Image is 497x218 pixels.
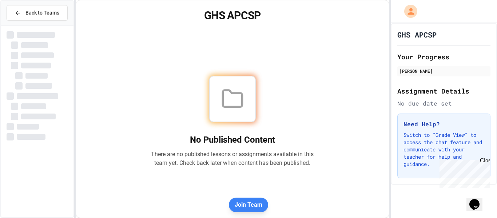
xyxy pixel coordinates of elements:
div: [PERSON_NAME] [399,68,488,74]
p: There are no published lessons or assignments available in this team yet. Check back later when c... [151,150,314,167]
button: Back to Teams [7,5,68,21]
p: Switch to "Grade View" to access the chat feature and communicate with your teacher for help and ... [403,131,484,168]
div: My Account [397,3,419,20]
h2: Your Progress [397,52,490,62]
div: No due date set [397,99,490,108]
h2: No Published Content [151,134,314,146]
iframe: chat widget [466,189,490,211]
iframe: chat widget [437,157,490,188]
h2: Assignment Details [397,86,490,96]
h3: Need Help? [403,120,484,128]
button: Join Team [229,198,268,212]
span: Back to Teams [25,9,59,17]
h1: GHS APCSP [397,29,437,40]
div: Chat with us now!Close [3,3,50,46]
h1: GHS APCSP [85,9,380,22]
